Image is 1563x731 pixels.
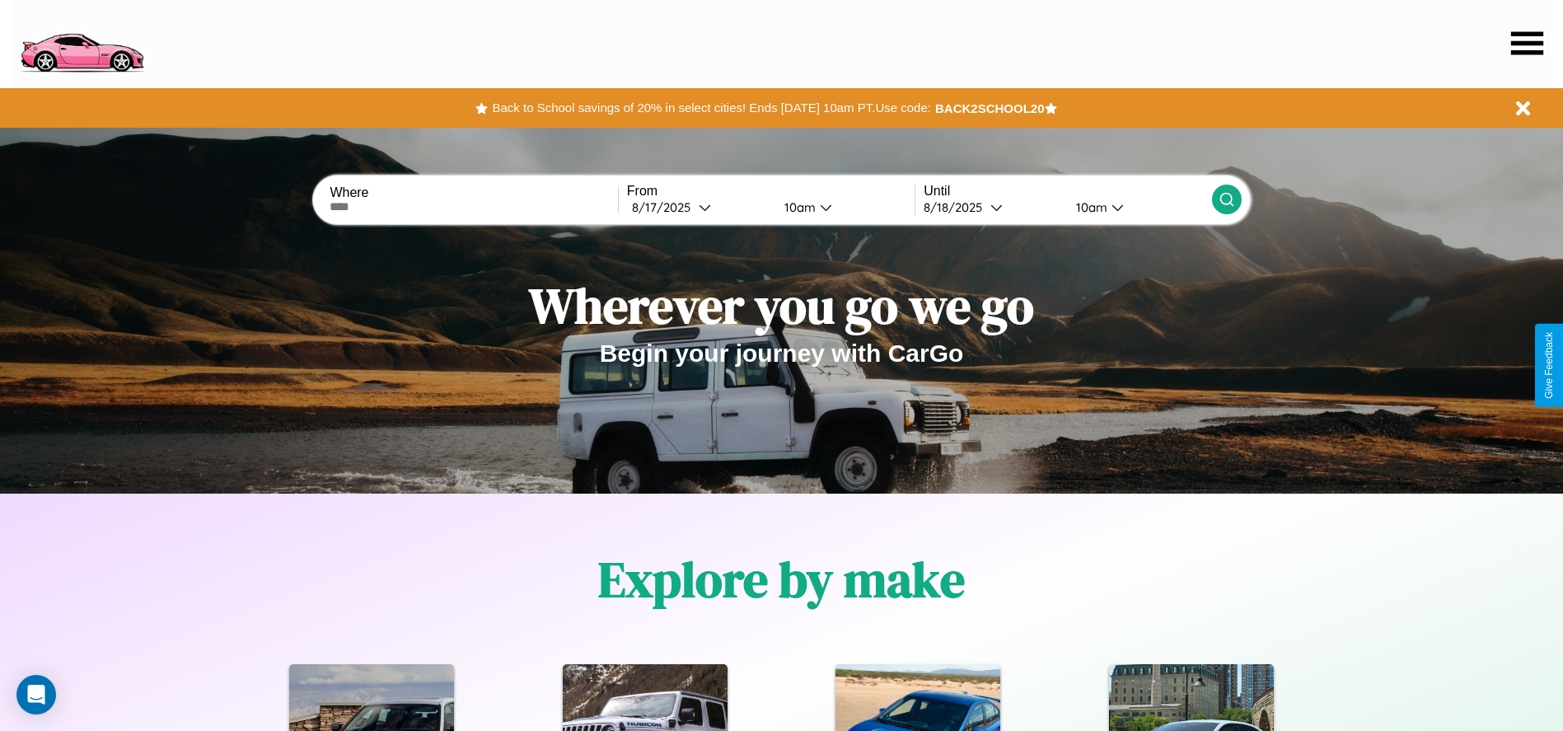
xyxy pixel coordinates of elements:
[924,199,990,215] div: 8 / 18 / 2025
[330,185,617,200] label: Where
[12,8,151,77] img: logo
[1543,332,1555,399] div: Give Feedback
[1063,199,1212,216] button: 10am
[924,184,1211,199] label: Until
[935,101,1045,115] b: BACK2SCHOOL20
[598,546,965,613] h1: Explore by make
[771,199,915,216] button: 10am
[627,199,771,216] button: 8/17/2025
[1068,199,1111,215] div: 10am
[632,199,699,215] div: 8 / 17 / 2025
[627,184,915,199] label: From
[488,96,934,119] button: Back to School savings of 20% in select cities! Ends [DATE] 10am PT.Use code:
[776,199,820,215] div: 10am
[16,675,56,715] div: Open Intercom Messenger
